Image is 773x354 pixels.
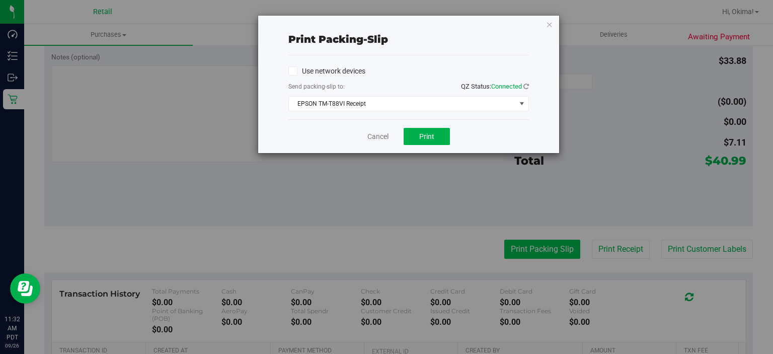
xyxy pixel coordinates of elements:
button: Print [404,128,450,145]
label: Send packing-slip to: [288,82,345,91]
span: Connected [491,83,522,90]
span: Print [419,132,434,140]
span: EPSON TM-T88VI Receipt [289,97,516,111]
a: Cancel [367,131,389,142]
span: Print packing-slip [288,33,388,45]
span: select [515,97,528,111]
label: Use network devices [288,66,365,77]
span: QZ Status: [461,83,529,90]
iframe: Resource center [10,273,40,304]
